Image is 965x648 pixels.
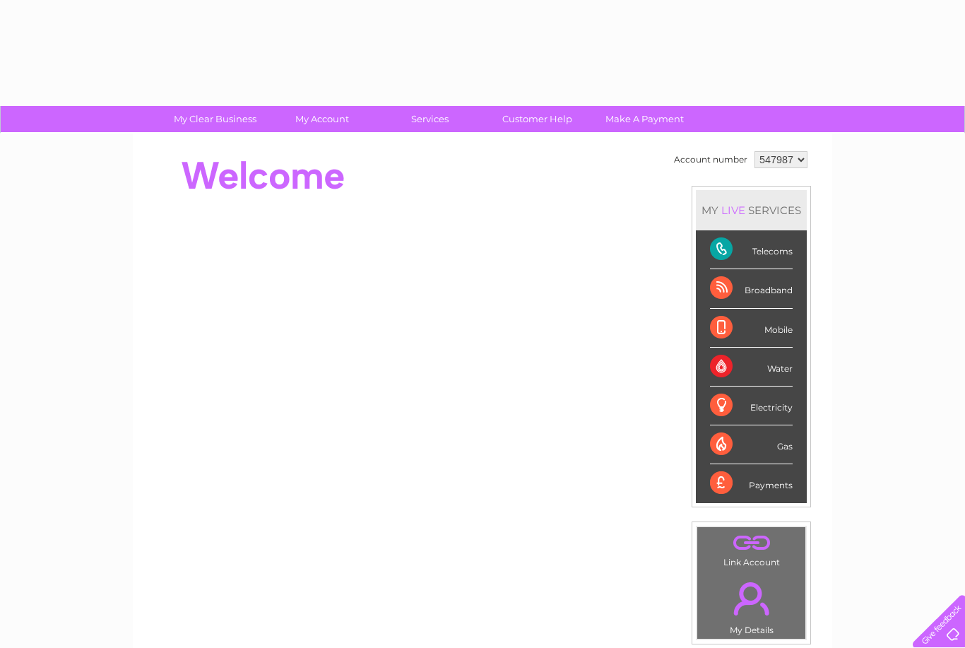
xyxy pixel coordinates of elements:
[710,309,793,348] div: Mobile
[670,148,751,172] td: Account number
[697,570,806,640] td: My Details
[718,204,748,217] div: LIVE
[710,425,793,464] div: Gas
[710,464,793,502] div: Payments
[264,106,381,132] a: My Account
[586,106,703,132] a: Make A Payment
[701,574,802,623] a: .
[372,106,488,132] a: Services
[710,348,793,387] div: Water
[710,387,793,425] div: Electricity
[710,230,793,269] div: Telecoms
[697,526,806,571] td: Link Account
[696,190,807,230] div: MY SERVICES
[710,269,793,308] div: Broadband
[157,106,273,132] a: My Clear Business
[479,106,596,132] a: Customer Help
[701,531,802,555] a: .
